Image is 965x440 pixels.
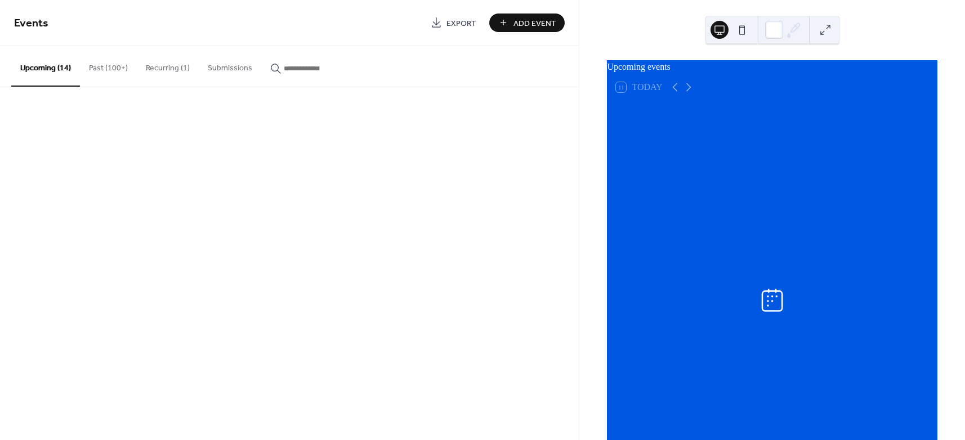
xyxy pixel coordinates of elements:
[80,46,137,86] button: Past (100+)
[422,14,485,32] a: Export
[137,46,199,86] button: Recurring (1)
[446,17,476,29] span: Export
[607,60,937,74] div: Upcoming events
[11,46,80,87] button: Upcoming (14)
[14,12,48,34] span: Events
[513,17,556,29] span: Add Event
[199,46,261,86] button: Submissions
[489,14,565,32] button: Add Event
